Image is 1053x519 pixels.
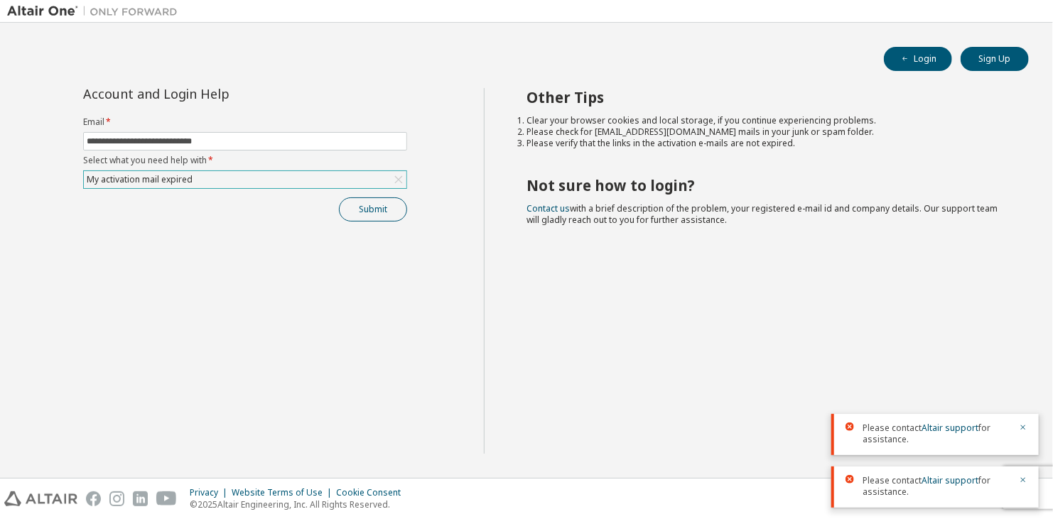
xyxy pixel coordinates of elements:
[156,491,177,506] img: youtube.svg
[527,176,1004,195] h2: Not sure how to login?
[961,47,1029,71] button: Sign Up
[4,491,77,506] img: altair_logo.svg
[527,202,998,226] span: with a brief description of the problem, your registered e-mail id and company details. Our suppo...
[190,487,232,498] div: Privacy
[336,487,409,498] div: Cookie Consent
[85,172,195,187] div: My activation mail expired
[863,475,1010,498] span: Please contact for assistance.
[527,202,571,214] a: Contact us
[884,47,952,71] button: Login
[83,88,342,99] div: Account and Login Help
[922,422,978,434] a: Altair support
[527,138,1004,149] li: Please verify that the links in the activation e-mails are not expired.
[109,491,124,506] img: instagram.svg
[863,422,1010,445] span: Please contact for assistance.
[232,487,336,498] div: Website Terms of Use
[190,498,409,510] p: © 2025 Altair Engineering, Inc. All Rights Reserved.
[7,4,185,18] img: Altair One
[84,171,406,188] div: My activation mail expired
[527,88,1004,106] h2: Other Tips
[527,126,1004,138] li: Please check for [EMAIL_ADDRESS][DOMAIN_NAME] mails in your junk or spam folder.
[527,115,1004,126] li: Clear your browser cookies and local storage, if you continue experiencing problems.
[83,116,407,128] label: Email
[339,197,407,222] button: Submit
[133,491,148,506] img: linkedin.svg
[922,474,978,486] a: Altair support
[86,491,101,506] img: facebook.svg
[83,155,407,166] label: Select what you need help with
